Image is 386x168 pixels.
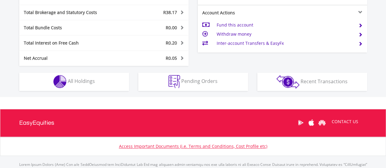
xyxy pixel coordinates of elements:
[19,73,129,91] button: All Holdings
[19,55,118,61] div: Net Accrual
[166,40,177,46] span: R0.20
[19,109,54,137] a: EasyEquities
[216,39,353,48] td: Inter-account Transfers & EasyFx
[168,75,180,88] img: pending_instructions-wht.png
[276,75,299,88] img: transactions-zar-wht.png
[327,113,363,130] a: CONTACT US
[317,113,327,132] a: Huawei
[166,55,177,61] span: R0.05
[216,30,353,39] td: Withdraw money
[301,78,348,84] span: Recent Transactions
[138,73,248,91] button: Pending Orders
[257,73,367,91] button: Recent Transactions
[119,143,267,149] a: Access Important Documents (i.e. Terms and Conditions, Cost Profile etc)
[295,113,306,132] a: Google Play
[306,113,317,132] a: Apple
[166,25,177,30] span: R0.00
[53,75,67,88] img: holdings-wht.png
[216,20,353,30] td: Fund this account
[163,9,177,15] span: R38.17
[19,9,118,16] div: Total Brokerage and Statutory Costs
[19,25,118,31] div: Total Bundle Costs
[181,78,218,84] span: Pending Orders
[19,40,118,46] div: Total Interest on Free Cash
[198,10,283,16] div: Account Actions
[68,78,95,84] span: All Holdings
